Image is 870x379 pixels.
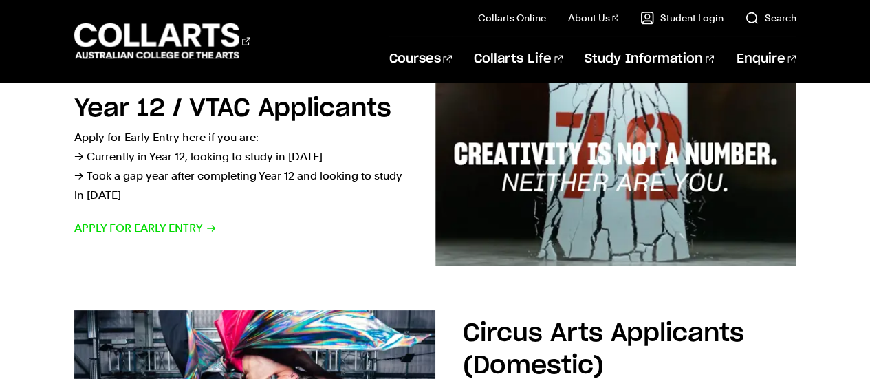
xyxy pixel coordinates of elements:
[74,219,217,238] span: Apply for Early Entry
[74,96,391,121] h2: Year 12 / VTAC Applicants
[474,36,563,82] a: Collarts Life
[74,21,250,61] div: Go to homepage
[74,128,408,205] p: Apply for Early Entry here if you are: → Currently in Year 12, looking to study in [DATE] → Took ...
[745,11,796,25] a: Search
[389,36,452,82] a: Courses
[585,36,714,82] a: Study Information
[478,11,546,25] a: Collarts Online
[463,321,744,378] h2: Circus Arts Applicants (Domestic)
[640,11,723,25] a: Student Login
[736,36,796,82] a: Enquire
[568,11,619,25] a: About Us
[74,78,796,266] a: Year 12 / VTAC Applicants Apply for Early Entry here if you are:→ Currently in Year 12, looking t...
